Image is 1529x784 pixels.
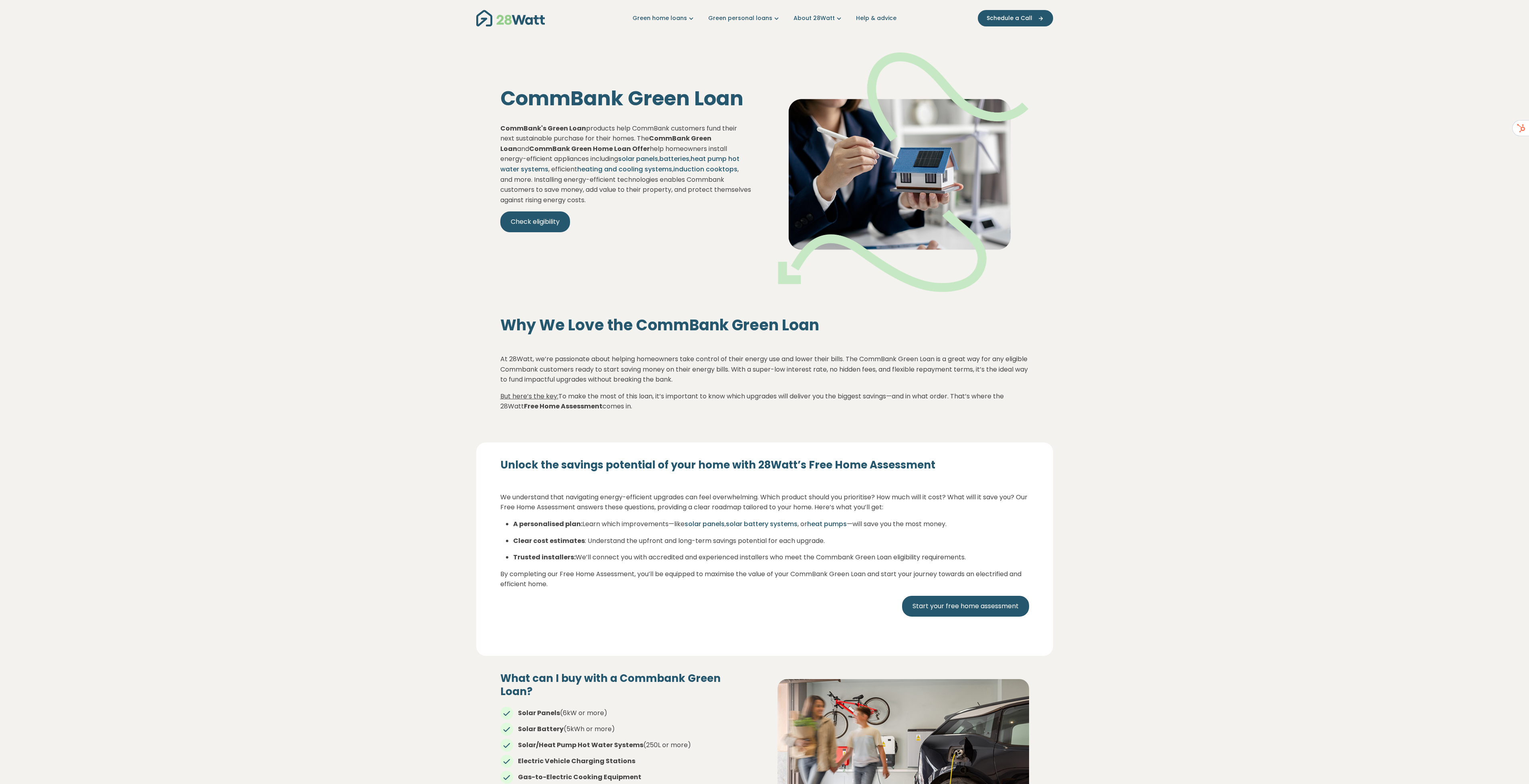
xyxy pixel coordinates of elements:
a: About 28Watt [794,14,843,22]
li: (250L or more) [500,740,752,750]
p: To make the most of this loan, it’s important to know which upgrades will deliver you the biggest... [500,391,1029,412]
h4: Unlock the savings potential of your home with 28Watt’s Free Home Assessment [500,458,1029,472]
strong: Solar/Heat Pump Hot Water Systems [518,740,643,750]
a: Green personal loans [708,14,781,22]
p: We understand that navigating energy-efficient upgrades can feel overwhelming. Which product shou... [500,492,1029,513]
img: 28Watt [476,10,545,26]
a: Green home loans [633,14,695,22]
a: induction cooktops [673,165,737,174]
a: Start your free home assessment [902,596,1029,617]
a: solar panels [685,519,725,529]
strong: Gas-to-Electric Cooking Equipment [518,772,641,782]
p: By completing our Free Home Assessment, you’ll be equipped to maximise the value of your CommBank... [500,569,1029,589]
p: At 28Watt, we’re passionate about helping homeowners take control of their energy use and lower t... [500,354,1029,385]
a: heat pump hot water systems [500,154,739,174]
a: solar panels [618,154,658,163]
strong: Solar Panels [518,708,560,718]
p: products help CommBank customers fund their next sustainable purchase for their homes. The and he... [500,123,752,205]
a: solar battery systems [726,519,798,529]
strong: CommBank Green Loan [500,134,711,153]
a: Check eligibility [500,211,570,232]
p: : Understand the upfront and long-term savings potential for each upgrade. [513,536,1029,546]
strong: A personalised plan: [513,519,582,529]
h2: Why We Love the CommBank Green Loan [500,316,1029,334]
strong: Free Home Assessment [524,402,602,411]
p: We’ll connect you with accredited and experienced installers who meet the Commbank Green Loan eli... [513,552,1029,563]
li: (6kW or more) [500,708,752,718]
li: (5kWh or more) [500,724,752,734]
button: Schedule a Call [978,10,1053,26]
strong: CommBank Green Home Loan Offer [529,144,650,153]
strong: Solar Battery [518,724,564,734]
strong: Trusted installers: [513,553,576,562]
span: Schedule a Call [987,14,1032,22]
a: heating and cooling systems [577,165,672,174]
strong: Clear cost estimates [513,536,585,545]
h1: CommBank Green Loan [500,86,752,111]
p: Learn which improvements—like , , or —will save you the most money. [513,519,1029,529]
strong: Electric Vehicle Charging Stations [518,756,635,766]
a: Help & advice [856,14,896,22]
a: heat pumps [807,519,847,529]
nav: Main navigation [476,8,1053,28]
span: But here’s the key: [500,392,558,401]
h4: What can I buy with a Commbank Green Loan? [500,672,752,699]
strong: CommBank's Green Loan [500,124,586,133]
a: batteries [659,154,689,163]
